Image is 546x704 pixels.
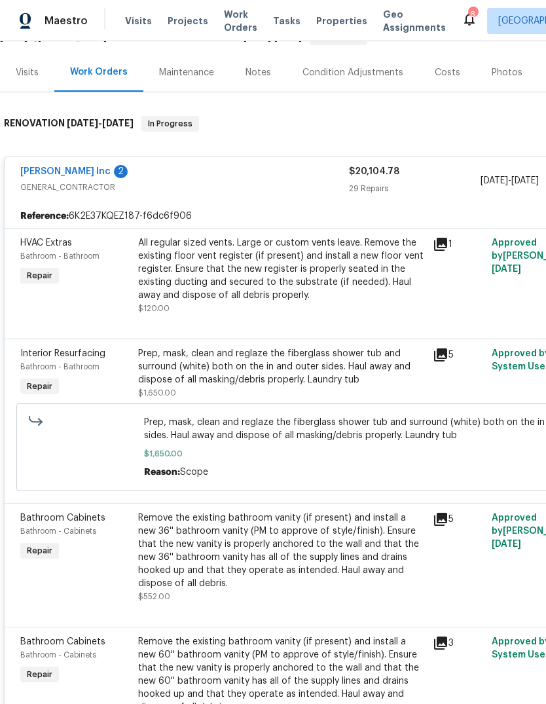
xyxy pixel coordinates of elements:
span: Repair [22,269,58,282]
span: - [244,33,302,42]
span: Tasks [273,16,300,26]
span: Repair [22,668,58,681]
span: $552.00 [138,593,170,601]
span: [DATE] [244,33,271,42]
div: Notes [246,66,271,79]
span: [DATE] [492,265,521,274]
span: Bathroom - Cabinets [20,651,96,659]
div: 3 [433,635,484,651]
span: Interior Resurfacing [20,349,105,358]
div: Condition Adjustments [302,66,403,79]
div: 8 [468,8,477,21]
span: [DATE] [67,119,98,128]
div: 2 [114,165,128,178]
div: Photos [492,66,522,79]
div: Work Orders [70,65,128,79]
span: Bathroom Cabinets [20,637,105,646]
span: Renovation [192,33,367,42]
span: Work Orders [224,8,257,34]
div: Maintenance [159,66,214,79]
span: In Progress [143,117,198,130]
div: Costs [435,66,460,79]
span: Maestro [45,14,88,28]
span: HVAC Extras [20,238,72,248]
div: 5 [433,511,484,527]
span: $20,104.78 [349,167,399,176]
span: GENERAL_CONTRACTOR [20,181,349,194]
span: Properties [316,14,367,28]
span: [DATE] [481,176,508,185]
div: All regular sized vents. Large or custom vents leave. Remove the existing floor vent register (if... [138,236,425,302]
span: [DATE] [511,176,539,185]
span: Bathroom - Bathroom [20,363,100,371]
span: Repair [22,544,58,557]
span: Reason: [144,468,180,477]
b: Reference: [20,210,69,223]
span: - [481,174,539,187]
span: [DATE] [274,33,302,42]
span: [DATE] [492,540,521,549]
div: Prep, mask, clean and reglaze the fiberglass shower tub and surround (white) both on the in and o... [138,347,425,386]
span: Bathroom Cabinets [20,513,105,523]
span: Scope [180,468,208,477]
h6: RENOVATION [4,116,134,132]
span: Repair [22,380,58,393]
div: Remove the existing bathroom vanity (if present) and install a new 36'' bathroom vanity (PM to ap... [138,511,425,590]
span: Projects [168,14,208,28]
a: [PERSON_NAME] Inc [20,167,111,176]
span: $1,650.00 [138,389,176,397]
div: 29 Repairs [349,182,481,195]
div: 5 [433,347,484,363]
div: 1 [433,236,484,252]
span: Bathroom - Cabinets [20,527,96,535]
span: Bathroom - Bathroom [20,252,100,260]
div: Visits [16,66,39,79]
span: [DATE] [102,119,134,128]
span: Geo Assignments [383,8,446,34]
span: $120.00 [138,305,170,312]
span: Visits [125,14,152,28]
span: - [67,119,134,128]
